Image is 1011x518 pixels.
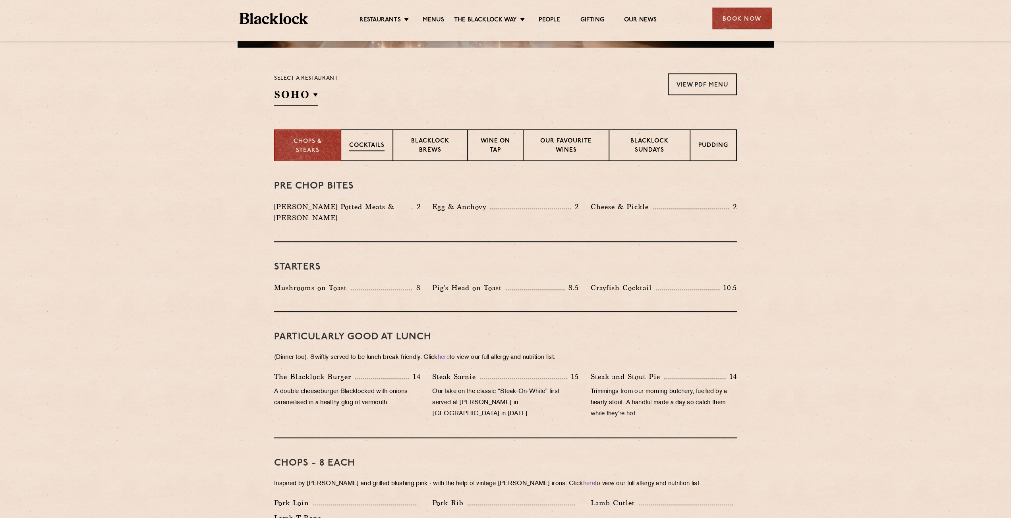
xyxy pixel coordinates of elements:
a: here [583,481,595,487]
a: Gifting [580,16,604,25]
div: Book Now [712,8,772,29]
p: Inspired by [PERSON_NAME] and grilled blushing pink - with the help of vintage [PERSON_NAME] iron... [274,478,737,489]
p: The Blacklock Burger [274,371,355,382]
p: Steak and Stout Pie [591,371,664,382]
p: 8 [412,283,420,293]
a: Restaurants [360,16,401,25]
p: Our take on the classic “Steak-On-White” first served at [PERSON_NAME] in [GEOGRAPHIC_DATA] in [D... [432,386,578,420]
p: Cheese & Pickle [591,201,653,212]
p: Crayfish Cocktail [591,282,656,293]
a: The Blacklock Way [454,16,517,25]
h3: PARTICULARLY GOOD AT LUNCH [274,332,737,342]
p: Mushrooms on Toast [274,282,351,293]
a: People [539,16,560,25]
a: Menus [423,16,444,25]
h3: Chops - 8 each [274,458,737,468]
p: Egg & Anchovy [432,201,490,212]
p: A double cheeseburger Blacklocked with onions caramelised in a healthy glug of vermouth. [274,386,420,408]
p: (Dinner too). Swiftly served to be lunch-break-friendly. Click to view our full allergy and nutri... [274,352,737,363]
p: 15 [567,372,579,382]
p: Trimmings from our morning butchery, fuelled by a hearty stout. A handful made a day so catch the... [591,386,737,420]
img: BL_Textured_Logo-footer-cropped.svg [240,13,308,24]
p: Pig's Head on Toast [432,282,506,293]
p: 2 [729,202,737,212]
p: Pork Loin [274,497,313,508]
p: 14 [725,372,737,382]
h3: Starters [274,262,737,272]
a: here [438,354,450,360]
p: 14 [409,372,421,382]
p: Chops & Steaks [283,137,332,155]
p: Steak Sarnie [432,371,480,382]
p: Cocktails [349,141,385,151]
p: Select a restaurant [274,73,338,84]
p: Our favourite wines [532,137,600,156]
p: Blacklock Sundays [617,137,682,156]
p: 2 [412,202,420,212]
p: 10.5 [719,283,737,293]
p: 2 [571,202,579,212]
p: Lamb Cutlet [591,497,639,508]
a: View PDF Menu [668,73,737,95]
p: Blacklock Brews [401,137,459,156]
p: [PERSON_NAME] Potted Meats & [PERSON_NAME] [274,201,412,223]
h3: Pre Chop Bites [274,181,737,191]
a: Our News [624,16,657,25]
p: Pudding [698,141,728,151]
p: 8.5 [564,283,579,293]
p: Pork Rib [432,497,468,508]
p: Wine on Tap [476,137,515,156]
h2: SOHO [274,88,318,106]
